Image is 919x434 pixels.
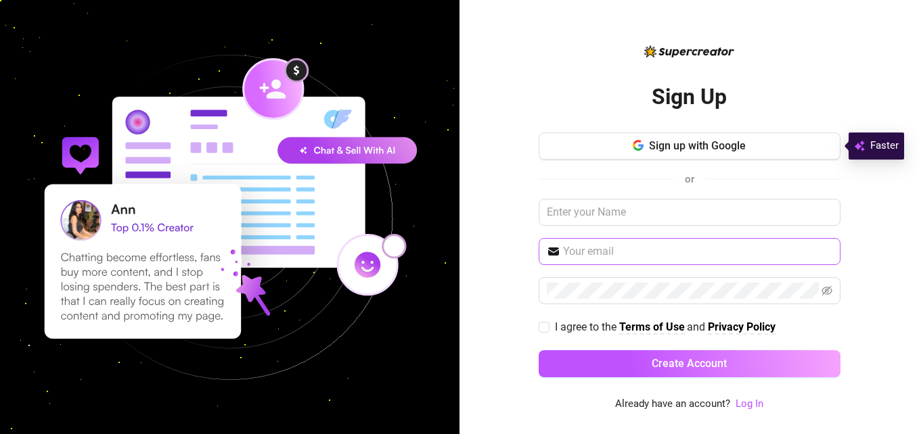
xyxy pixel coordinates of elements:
input: Enter your Name [539,199,840,226]
a: Privacy Policy [708,320,776,335]
span: Already have an account? [615,396,730,412]
strong: Terms of Use [619,320,685,333]
span: or [685,173,694,185]
img: logo-BBDzfeDw.svg [644,45,734,57]
span: Create Account [652,357,727,370]
span: eye-invisible [822,285,832,296]
h2: Sign Up [652,83,727,111]
span: I agree to the [555,320,619,333]
a: Terms of Use [619,320,685,335]
span: Faster [870,138,899,154]
span: and [687,320,708,333]
strong: Privacy Policy [708,320,776,333]
input: Your email [563,243,832,260]
button: Create Account [539,350,840,377]
span: Sign up with Google [649,139,746,152]
a: Log In [736,397,763,410]
button: Sign up with Google [539,132,840,160]
a: Log In [736,396,763,412]
img: svg%3e [854,138,865,154]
